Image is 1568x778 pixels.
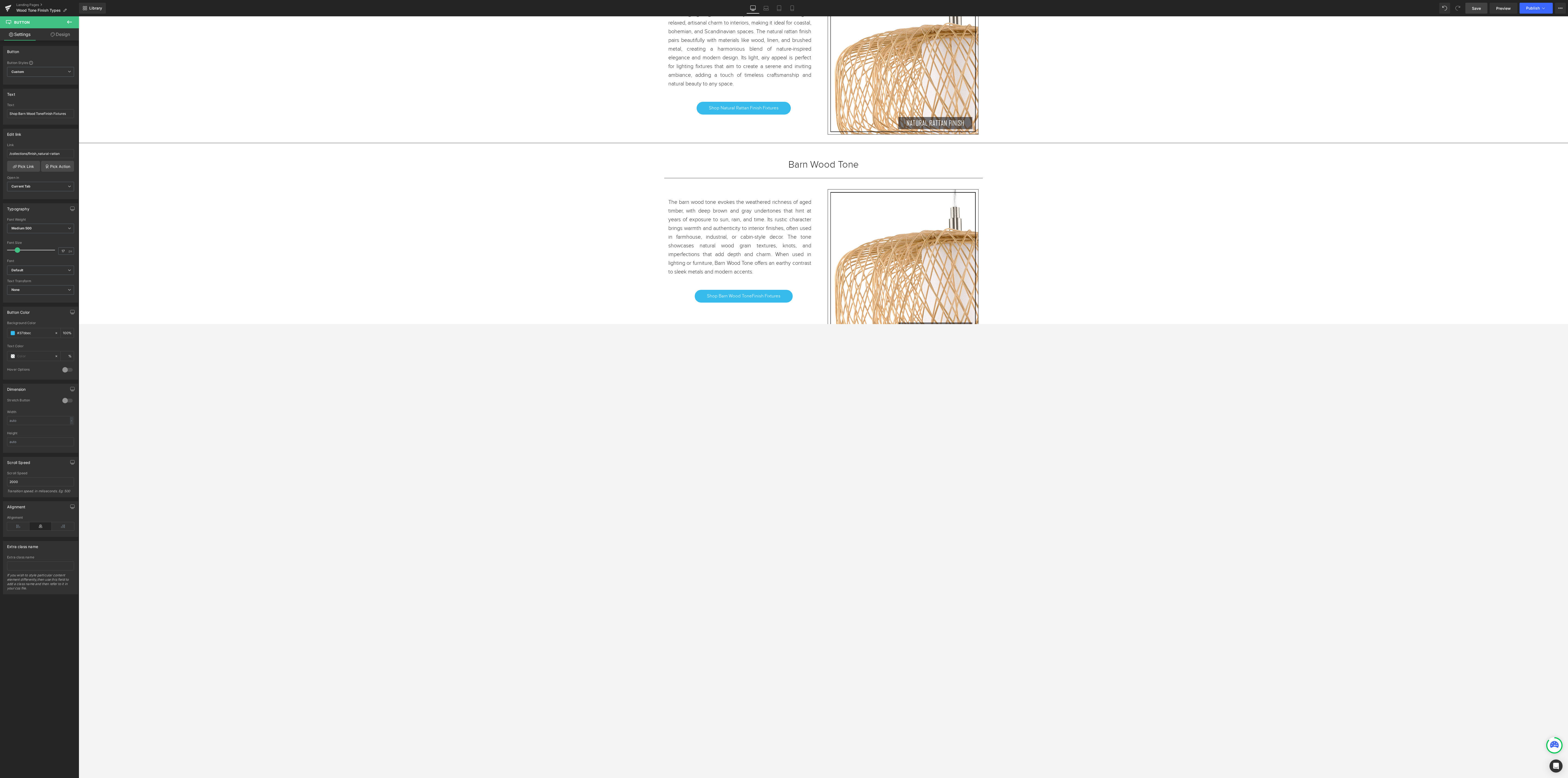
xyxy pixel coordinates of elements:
[61,32,90,36] div: Keywords by Traffic
[7,60,74,65] div: Button Styles
[14,20,30,24] span: Button
[7,149,74,158] input: https://your-shop.myshopify.com
[618,85,712,98] a: Shop Natural Rattan Finish Fixtures
[9,14,13,19] img: website_grey.svg
[7,516,74,519] div: Alignment
[22,32,49,36] div: Domain Overview
[7,398,57,404] div: Stretch Button
[7,573,74,594] div: If you wish to style particular content element differently,then use this field to add a class na...
[7,431,74,435] div: Height
[1496,5,1511,11] span: Preview
[1472,5,1481,11] span: Save
[79,3,106,14] a: New Library
[746,3,759,14] a: Desktop
[7,367,57,373] div: Hover Options
[616,273,714,286] a: Shop Barn Wood ToneFinish Fixtures
[7,129,22,137] div: Edit link
[61,351,74,361] div: %
[61,328,74,338] div: %
[759,3,773,14] a: Laptop
[773,3,786,14] a: Tablet
[16,32,20,36] img: tab_domain_overview_orange.svg
[14,14,60,19] div: Domain: [DOMAIN_NAME]
[7,307,30,315] div: Button Color
[7,541,38,549] div: Extra class name
[16,8,61,13] span: Wood Tone Finish Types
[15,9,27,13] div: v 4.0.25
[590,183,733,259] span: The barn wood tone evokes the weathered richness of aged timber, with deep brown and gray underto...
[7,204,29,211] div: Typography
[1555,3,1566,14] button: More
[7,259,74,263] div: Font
[11,226,32,230] b: Medium 500
[7,176,74,180] div: Open in
[70,417,73,424] div: -
[17,353,52,359] input: Color
[9,9,13,13] img: logo_orange.svg
[7,279,74,283] div: Text Transform
[69,249,73,253] span: px
[11,70,24,74] b: Custom
[7,161,40,172] a: Pick Link
[7,437,74,446] input: auto
[11,288,20,292] b: None
[7,321,74,325] div: Background Color
[628,276,702,283] span: Shop Barn Wood ToneFinish Fixtures
[7,103,74,107] div: Text
[7,416,74,425] input: auto
[17,330,52,336] input: Color
[7,457,30,465] div: Scroll Speed
[41,161,74,172] a: Pick Action
[7,555,74,559] div: Extra class name
[16,3,79,7] a: Landing Pages
[630,88,700,95] span: Shop Natural Rattan Finish Fixtures
[7,218,74,222] div: Font Weight
[7,143,74,147] div: Link
[7,471,74,475] div: Scroll Speed
[1439,3,1450,14] button: Undo
[586,146,904,151] h1: Barn Wood Tone
[7,384,26,392] div: Dimension
[7,46,19,54] div: Button
[7,489,74,497] div: Transition speed. in miliseconds. Eg: 500
[11,268,23,273] i: Default
[786,3,799,14] a: Mobile
[41,28,80,41] a: Design
[1452,3,1463,14] button: Redo
[89,6,102,11] span: Library
[1526,6,1540,10] span: Publish
[55,32,59,36] img: tab_keywords_by_traffic_grey.svg
[11,184,31,188] b: Current Tab
[1490,3,1517,14] a: Preview
[7,89,15,97] div: Text
[1549,759,1563,773] div: Open Intercom Messenger
[7,344,74,348] div: Text Color
[7,502,26,509] div: Alignment
[1520,3,1553,14] button: Publish
[7,410,74,414] div: Width
[7,241,74,245] div: Font Size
